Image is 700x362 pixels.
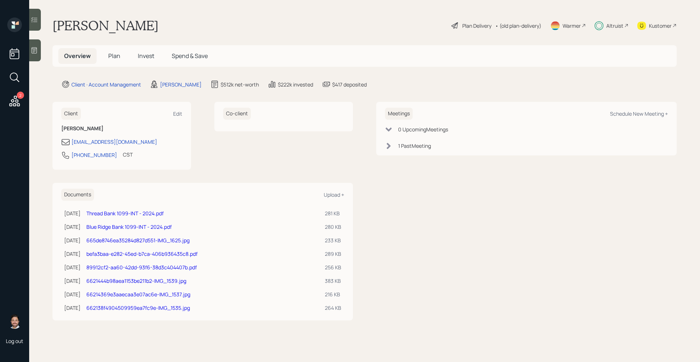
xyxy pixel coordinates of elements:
[86,237,190,244] a: 665de8746ea35284d827d551-IMG_1625.jpg
[86,304,190,311] a: 662138f4904509959ea7fc9e-IMG_1535.jpg
[398,126,448,133] div: 0 Upcoming Meeting s
[385,108,413,120] h6: Meetings
[610,110,668,117] div: Schedule New Meeting +
[17,92,24,99] div: 2
[71,138,157,146] div: [EMAIL_ADDRESS][DOMAIN_NAME]
[172,52,208,60] span: Spend & Save
[606,22,623,30] div: Altruist
[52,18,159,34] h1: [PERSON_NAME]
[64,304,81,312] div: [DATE]
[462,22,491,30] div: Plan Delivery
[64,236,81,244] div: [DATE]
[64,223,81,231] div: [DATE]
[64,52,91,60] span: Overview
[61,108,81,120] h6: Client
[649,22,672,30] div: Kustomer
[160,81,202,88] div: [PERSON_NAME]
[325,223,341,231] div: 280 KB
[325,304,341,312] div: 264 KB
[325,209,341,217] div: 281 KB
[398,142,431,150] div: 1 Past Meeting
[173,110,182,117] div: Edit
[138,52,154,60] span: Invest
[64,263,81,271] div: [DATE]
[325,250,341,258] div: 289 KB
[71,151,117,159] div: [PHONE_NUMBER]
[221,81,259,88] div: $512k net-worth
[86,264,197,271] a: 89912cf2-aa60-42dd-93f6-38d3c404407b.pdf
[61,189,94,201] h6: Documents
[123,151,133,158] div: CST
[278,81,313,88] div: $222k invested
[64,209,81,217] div: [DATE]
[223,108,251,120] h6: Co-client
[86,277,186,284] a: 6621444b98aea1153be211b2-IMG_1539.jpg
[61,126,182,132] h6: [PERSON_NAME]
[495,22,541,30] div: • (old plan-delivery)
[7,314,22,329] img: michael-russo-headshot.png
[325,236,341,244] div: 233 KB
[71,81,141,88] div: Client · Account Management
[64,277,81,285] div: [DATE]
[64,250,81,258] div: [DATE]
[86,210,164,217] a: Thread Bank 1099-INT - 2024.pdf
[86,250,198,257] a: befa3baa-e282-45ed-b7ca-406b936435c8.pdf
[64,290,81,298] div: [DATE]
[332,81,367,88] div: $417 deposited
[325,277,341,285] div: 383 KB
[86,223,172,230] a: Blue Ridge Bank 1099-INT - 2024.pdf
[86,291,190,298] a: 66214369e3aaecaa3e07ac6e-IMG_1537.jpg
[563,22,581,30] div: Warmer
[325,290,341,298] div: 216 KB
[324,191,344,198] div: Upload +
[6,338,23,344] div: Log out
[108,52,120,60] span: Plan
[325,263,341,271] div: 256 KB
